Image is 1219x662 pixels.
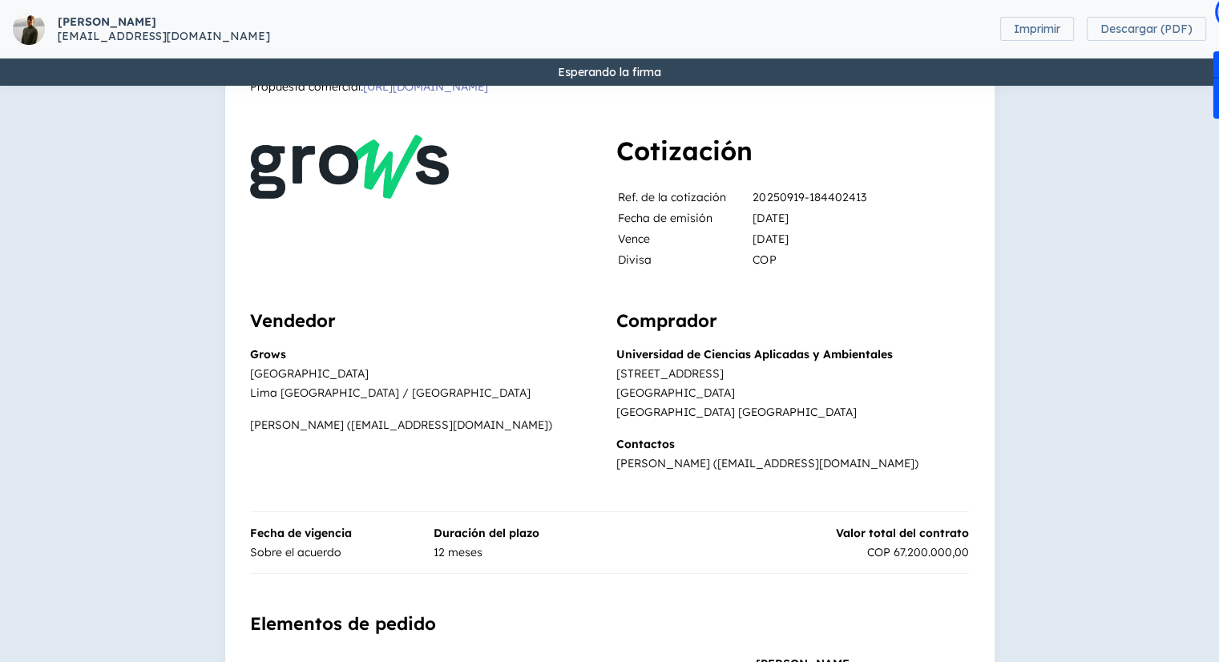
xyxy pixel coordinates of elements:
td: Fecha de emisión [617,208,751,228]
button: Imprimir [1000,17,1074,41]
h3: Duración del plazo [433,523,603,543]
td: [DATE] [753,208,866,228]
img: Garofi Espinoza [13,13,45,45]
span: 12 meses [433,545,482,559]
span: Contactos [616,437,674,451]
span: Esperando la firma [558,65,661,79]
button: Descargar (PDF) [1087,17,1206,41]
span: Elementos de pedido [250,612,436,635]
span: COP 67.200.000,00 [867,545,969,559]
span: Cotización [616,135,752,167]
div: [PERSON_NAME] ([EMAIL_ADDRESS][DOMAIN_NAME]) [616,454,968,473]
div: Sobre el acuerdo [250,543,420,562]
a: [URL][DOMAIN_NAME] [363,79,488,94]
h3: Valor total del contrato [799,523,969,543]
h3: Fecha de vigencia [250,523,420,543]
div: [GEOGRAPHIC_DATA] [GEOGRAPHIC_DATA] [616,402,968,422]
span: Vendedor [250,309,336,332]
td: Vence [617,229,751,248]
h3: Grows [250,345,603,364]
span: [DATE] [753,232,788,246]
td: Ref. de la cotización [617,188,751,207]
img: Grows [250,135,449,199]
td: 20250919-184402413 [753,188,866,207]
td: Divisa [617,250,751,269]
div: [GEOGRAPHIC_DATA] [616,383,968,402]
span: Comprador [616,309,716,332]
div: [STREET_ADDRESS] [616,364,968,383]
div: Lima [GEOGRAPHIC_DATA] / [GEOGRAPHIC_DATA] [250,383,603,402]
span: [EMAIL_ADDRESS][DOMAIN_NAME] [58,29,270,43]
b: [PERSON_NAME] [58,14,156,29]
div: [PERSON_NAME] ([EMAIL_ADDRESS][DOMAIN_NAME]) [250,415,603,434]
div: [GEOGRAPHIC_DATA] [250,364,603,383]
td: COP [753,250,866,269]
h3: Universidad de Ciencias Aplicadas y Ambientales [616,345,968,364]
div: Propuesta comercial: [250,77,968,96]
